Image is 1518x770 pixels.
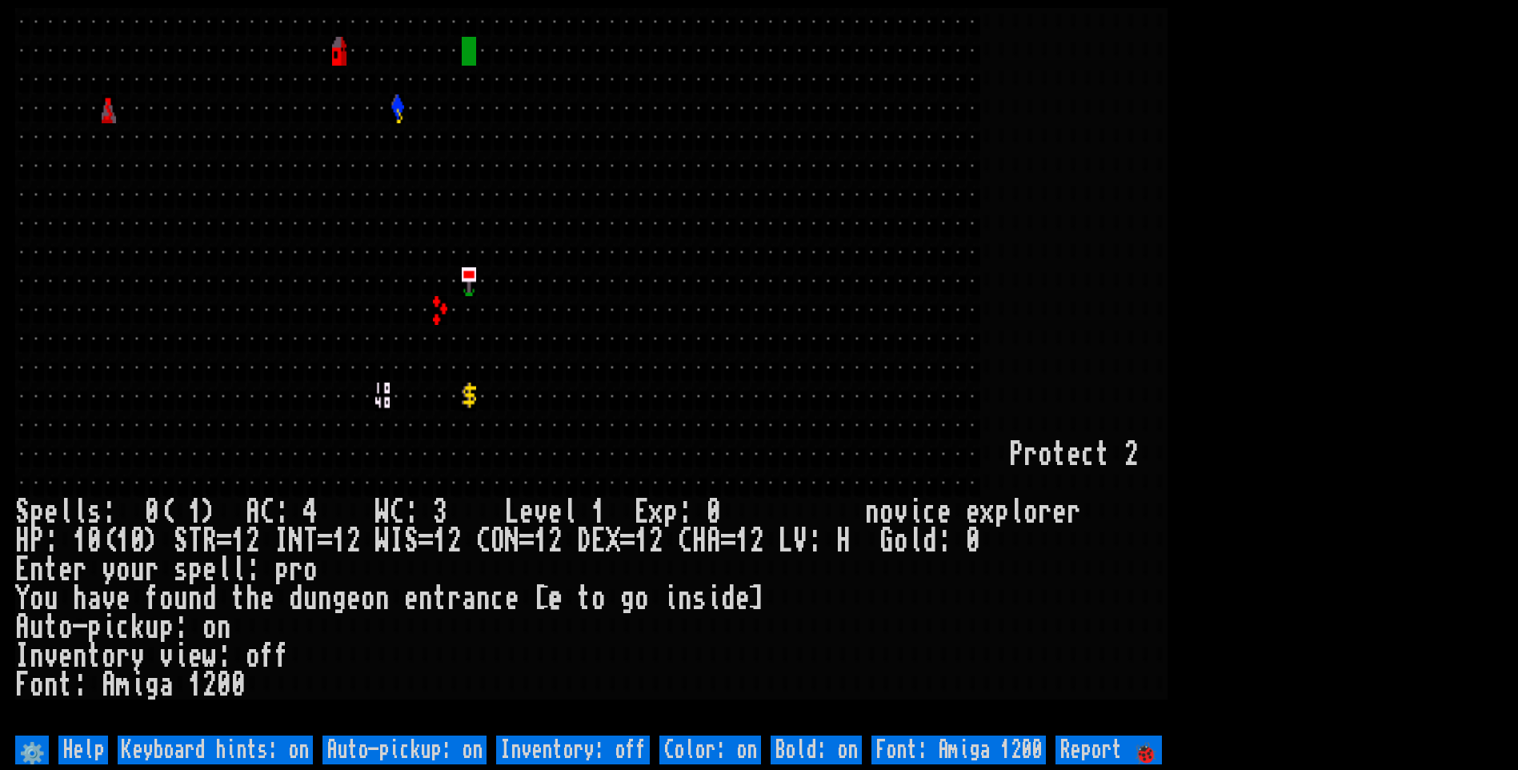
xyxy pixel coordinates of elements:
div: o [246,642,260,671]
div: n [678,584,692,613]
div: c [923,498,937,527]
div: n [318,584,332,613]
div: l [563,498,577,527]
div: v [159,642,174,671]
div: 0 [231,671,246,700]
div: l [73,498,87,527]
input: Help [58,736,108,764]
div: n [30,642,44,671]
div: H [836,527,851,555]
div: n [375,584,390,613]
div: n [217,613,231,642]
div: o [116,555,130,584]
div: g [332,584,346,613]
div: u [44,584,58,613]
div: n [476,584,491,613]
div: u [130,555,145,584]
div: 2 [447,527,462,555]
div: S [404,527,419,555]
div: w [202,642,217,671]
div: v [44,642,58,671]
div: r [116,642,130,671]
div: e [58,555,73,584]
div: s [174,555,188,584]
div: e [44,498,58,527]
div: l [1009,498,1023,527]
div: f [145,584,159,613]
input: Font: Amiga 1200 [871,736,1046,764]
div: ] [750,584,764,613]
div: e [735,584,750,613]
div: o [30,671,44,700]
div: p [663,498,678,527]
div: 1 [735,527,750,555]
div: ) [202,498,217,527]
div: : [274,498,289,527]
div: 0 [707,498,721,527]
div: : [246,555,260,584]
div: 1 [591,498,606,527]
div: 1 [332,527,346,555]
div: T [303,527,318,555]
div: A [707,527,721,555]
div: E [635,498,649,527]
div: o [30,584,44,613]
div: f [260,642,274,671]
div: L [779,527,793,555]
div: P [30,527,44,555]
div: d [289,584,303,613]
div: e [1067,440,1081,469]
div: o [159,584,174,613]
div: p [87,613,102,642]
input: Inventory: off [496,736,650,764]
div: 0 [217,671,231,700]
div: G [879,527,894,555]
div: A [15,613,30,642]
div: e [202,555,217,584]
div: n [73,642,87,671]
div: S [174,527,188,555]
div: x [649,498,663,527]
div: V [793,527,807,555]
div: X [606,527,620,555]
div: y [130,642,145,671]
div: W [375,527,390,555]
div: : [404,498,419,527]
div: D [577,527,591,555]
input: Color: on [659,736,761,764]
div: e [188,642,202,671]
div: l [58,498,73,527]
div: a [462,584,476,613]
div: S [15,498,30,527]
div: g [145,671,159,700]
div: c [116,613,130,642]
div: : [678,498,692,527]
div: = [318,527,332,555]
div: T [188,527,202,555]
div: : [217,642,231,671]
div: P [1009,440,1023,469]
div: t [1095,440,1110,469]
input: Keyboard hints: on [118,736,313,764]
div: r [73,555,87,584]
div: C [678,527,692,555]
div: : [174,613,188,642]
div: 1 [73,527,87,555]
div: 2 [1124,440,1139,469]
div: H [15,527,30,555]
div: t [577,584,591,613]
div: u [145,613,159,642]
div: W [375,498,390,527]
div: n [188,584,202,613]
div: r [1038,498,1052,527]
div: n [44,671,58,700]
div: e [116,584,130,613]
div: a [87,584,102,613]
div: d [721,584,735,613]
div: i [130,671,145,700]
div: 4 [303,498,318,527]
div: 1 [116,527,130,555]
div: g [620,584,635,613]
div: s [692,584,707,613]
div: 1 [188,498,202,527]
